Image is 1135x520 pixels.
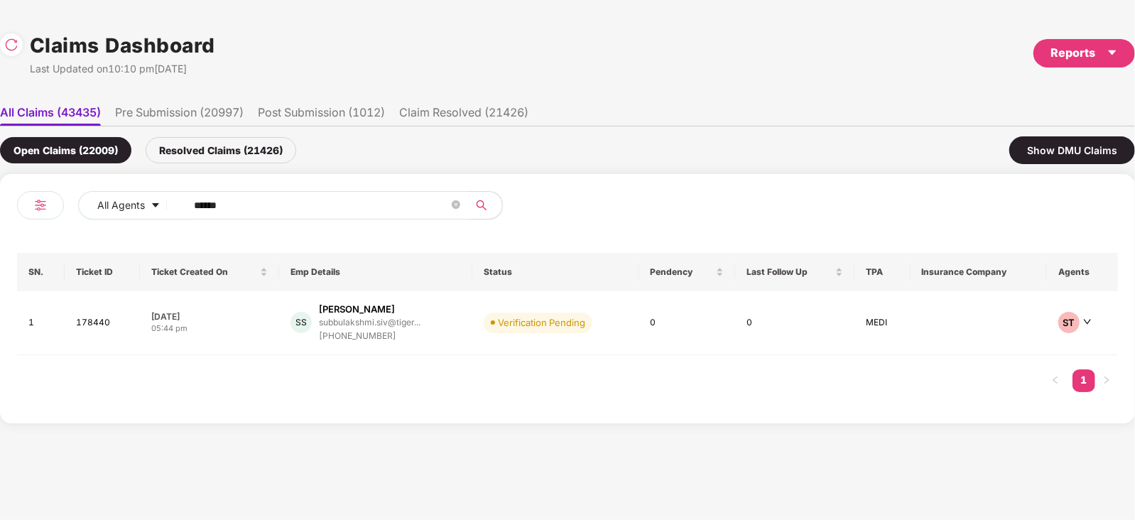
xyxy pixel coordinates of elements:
li: Post Submission (1012) [258,105,385,126]
th: Insurance Company [911,253,1047,291]
th: Pendency [639,253,735,291]
td: 0 [639,291,735,355]
span: right [1102,376,1111,384]
div: Show DMU Claims [1009,136,1135,164]
li: 1 [1072,369,1095,392]
div: [PHONE_NUMBER] [319,330,420,343]
th: Emp Details [279,253,472,291]
td: 178440 [65,291,140,355]
li: Previous Page [1044,369,1067,392]
div: 05:44 pm [151,323,268,335]
th: Last Follow Up [735,253,854,291]
button: All Agentscaret-down [78,191,191,220]
th: Ticket ID [65,253,140,291]
div: subbulakshmi.siv@tiger... [319,318,420,327]
span: Last Follow Up [746,266,832,278]
td: 0 [735,291,854,355]
th: Status [472,253,639,291]
span: Ticket Created On [151,266,257,278]
th: Ticket Created On [140,253,279,291]
span: down [1083,318,1092,326]
div: Reports [1050,44,1118,62]
button: search [467,191,503,220]
li: Claim Resolved (21426) [399,105,528,126]
li: Pre Submission (20997) [115,105,244,126]
h1: Claims Dashboard [30,30,215,61]
td: MEDI [854,291,910,355]
span: search [467,200,495,211]
button: right [1095,369,1118,392]
img: svg+xml;base64,PHN2ZyB4bWxucz0iaHR0cDovL3d3dy53My5vcmcvMjAwMC9zdmciIHdpZHRoPSIyNCIgaGVpZ2h0PSIyNC... [32,197,49,214]
div: Last Updated on 10:10 pm[DATE] [30,61,215,77]
td: 1 [17,291,65,355]
th: Agents [1047,253,1118,291]
span: left [1051,376,1060,384]
div: Resolved Claims (21426) [146,137,296,163]
a: 1 [1072,369,1095,391]
div: [DATE] [151,310,268,323]
span: caret-down [1107,47,1118,58]
div: [PERSON_NAME] [319,303,395,316]
th: TPA [854,253,910,291]
span: All Agents [97,197,145,213]
button: left [1044,369,1067,392]
li: Next Page [1095,369,1118,392]
div: Verification Pending [498,315,585,330]
span: caret-down [151,200,161,212]
img: svg+xml;base64,PHN2ZyBpZD0iUmVsb2FkLTMyeDMyIiB4bWxucz0iaHR0cDovL3d3dy53My5vcmcvMjAwMC9zdmciIHdpZH... [4,38,18,52]
span: close-circle [452,200,460,209]
div: SS [290,312,312,333]
div: ST [1058,312,1080,333]
span: Pendency [651,266,713,278]
span: close-circle [452,199,460,212]
th: SN. [17,253,65,291]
